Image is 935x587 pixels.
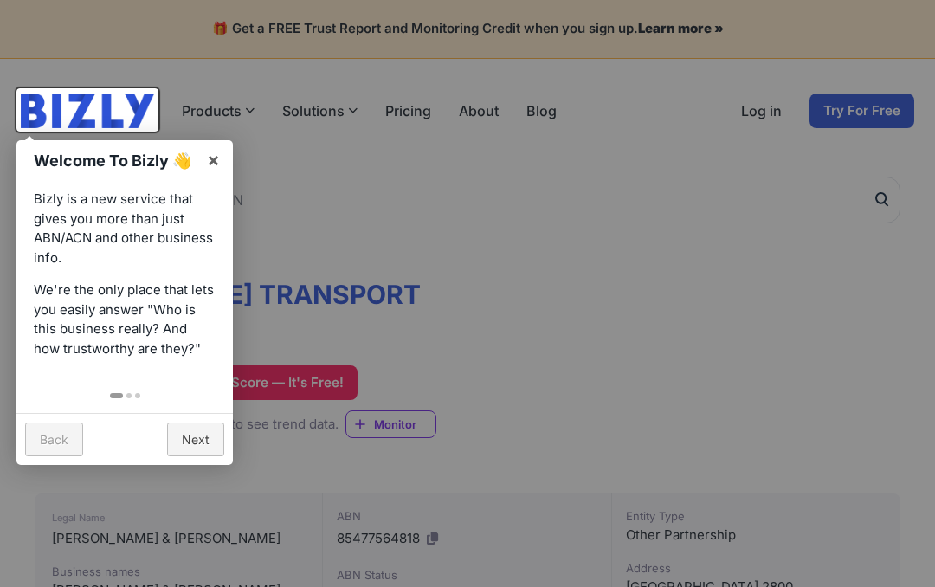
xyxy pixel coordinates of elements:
[167,423,224,456] a: Next
[194,140,233,179] a: ×
[34,190,216,268] p: Bizly is a new service that gives you more than just ABN/ACN and other business info.
[34,281,216,358] p: We're the only place that lets you easily answer "Who is this business really? And how trustworth...
[25,423,83,456] a: Back
[34,149,197,172] h1: Welcome To Bizly 👋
